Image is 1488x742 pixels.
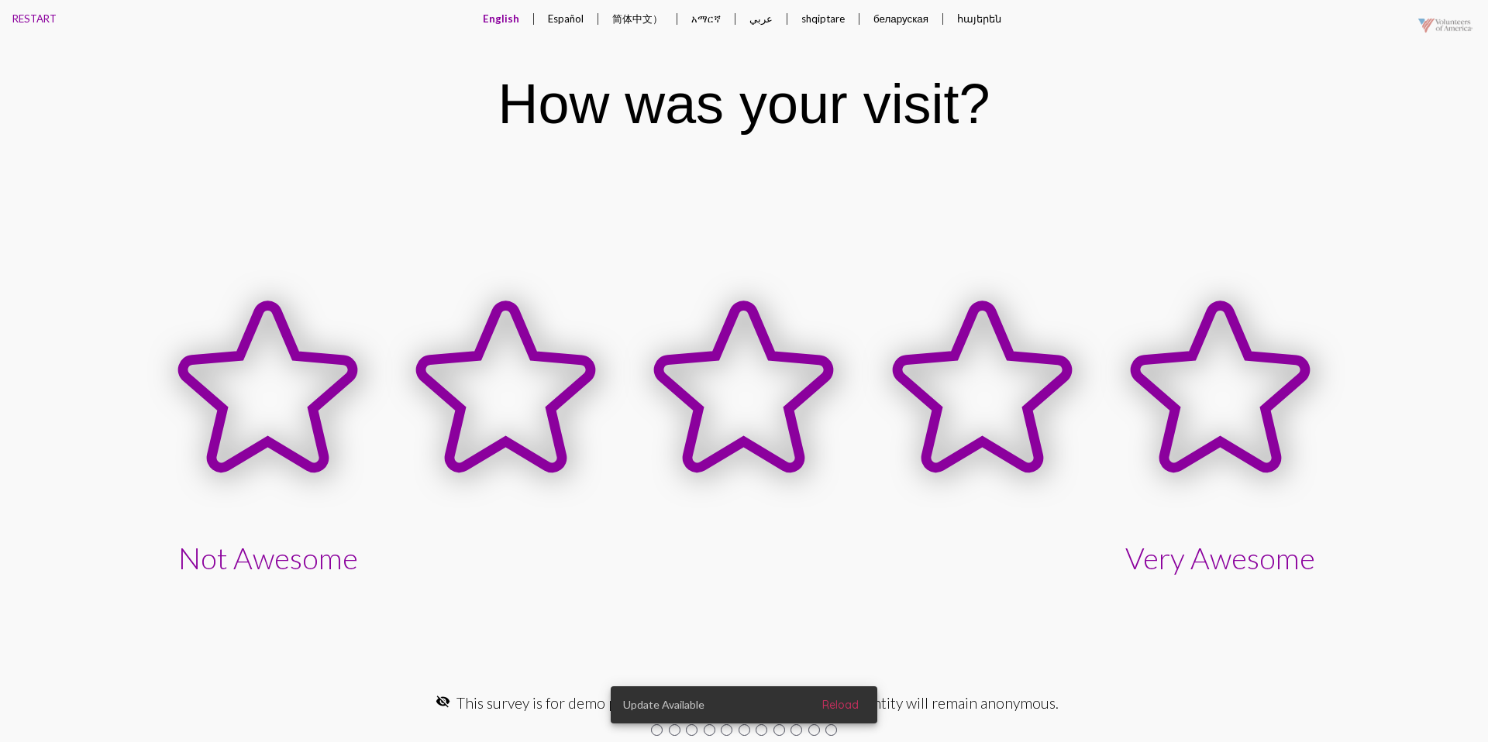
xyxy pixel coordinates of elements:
[436,694,450,709] mat-icon: visibility_off
[1407,4,1484,47] img: VOAmerica-1920-logo-pos-alpha-20210513.png
[623,697,704,713] span: Update Available
[456,694,1059,712] span: This survey is for demo purposes, we value your privacy, your identity will remain anonymous.
[498,72,990,136] div: How was your visit?
[822,698,859,712] span: Reload
[810,691,871,719] button: Reload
